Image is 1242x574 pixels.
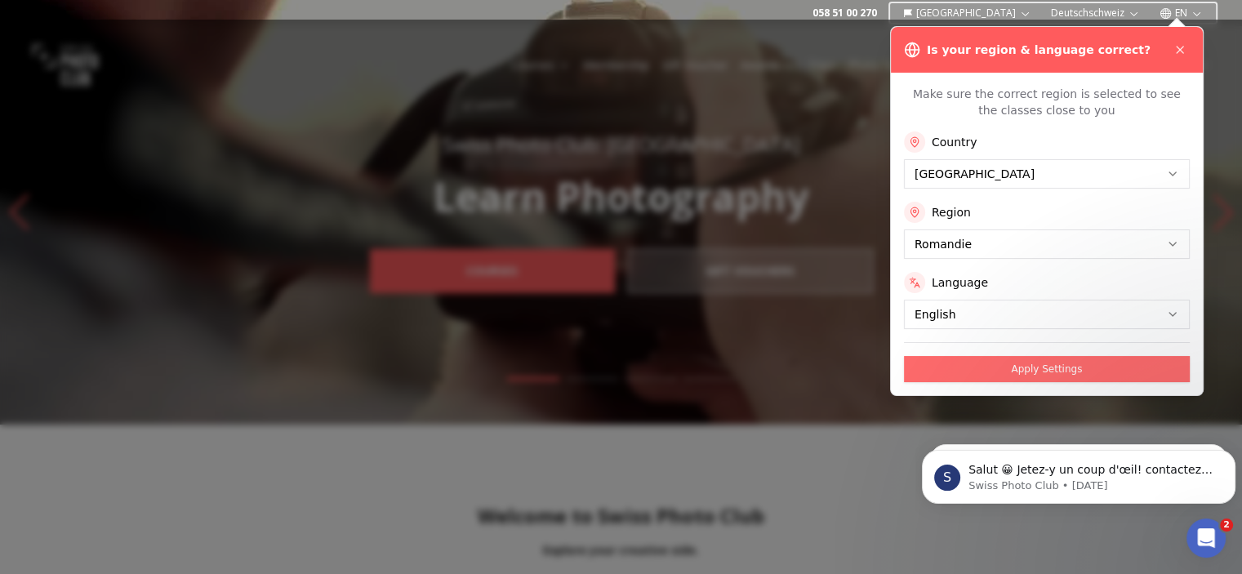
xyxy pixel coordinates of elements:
[927,42,1151,58] h3: Is your region & language correct?
[1044,3,1146,23] button: Deutschschweiz
[897,3,1038,23] button: [GEOGRAPHIC_DATA]
[1220,518,1233,532] span: 2
[932,134,977,150] label: Country
[904,356,1190,382] button: Apply Settings
[1186,518,1226,558] iframe: Intercom live chat
[915,416,1242,530] iframe: Intercom notifications message
[1153,3,1209,23] button: EN
[932,204,971,220] label: Region
[812,7,877,20] a: 058 51 00 270
[932,274,988,291] label: Language
[904,86,1190,118] p: Make sure the correct region is selected to see the classes close to you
